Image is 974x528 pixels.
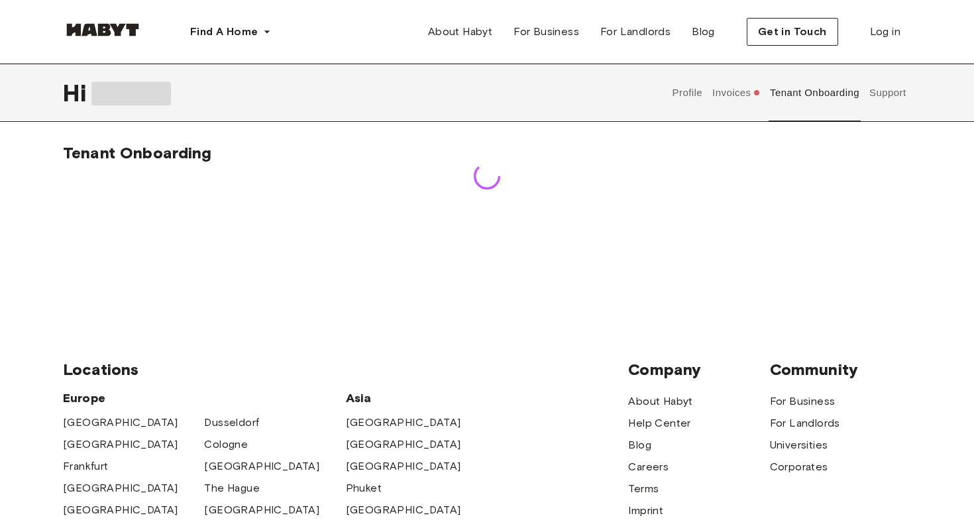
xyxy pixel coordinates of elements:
[204,502,319,518] a: [GEOGRAPHIC_DATA]
[628,481,659,497] a: Terms
[711,64,762,122] button: Invoices
[503,19,590,45] a: For Business
[180,19,282,45] button: Find A Home
[63,437,178,452] a: [GEOGRAPHIC_DATA]
[204,458,319,474] a: [GEOGRAPHIC_DATA]
[346,437,461,452] a: [GEOGRAPHIC_DATA]
[867,64,908,122] button: Support
[667,64,911,122] div: user profile tabs
[63,502,178,518] a: [GEOGRAPHIC_DATA]
[63,143,212,162] span: Tenant Onboarding
[346,458,461,474] a: [GEOGRAPHIC_DATA]
[514,24,579,40] span: For Business
[204,480,260,496] a: The Hague
[190,24,258,40] span: Find A Home
[628,437,651,453] a: Blog
[346,390,487,406] span: Asia
[770,415,840,431] a: For Landlords
[204,437,248,452] a: Cologne
[692,24,715,40] span: Blog
[628,360,769,380] span: Company
[628,394,692,409] a: About Habyt
[870,24,900,40] span: Log in
[628,415,690,431] a: Help Center
[770,394,836,409] a: For Business
[628,503,663,519] a: Imprint
[681,19,726,45] a: Blog
[671,64,704,122] button: Profile
[770,360,911,380] span: Community
[63,390,346,406] span: Europe
[63,23,142,36] img: Habyt
[770,459,828,475] a: Corporates
[859,19,911,45] a: Log in
[63,480,178,496] a: [GEOGRAPHIC_DATA]
[346,502,461,518] a: [GEOGRAPHIC_DATA]
[428,24,492,40] span: About Habyt
[63,360,628,380] span: Locations
[747,18,838,46] button: Get in Touch
[417,19,503,45] a: About Habyt
[346,480,382,496] a: Phuket
[770,437,828,453] a: Universities
[758,24,827,40] span: Get in Touch
[346,415,461,431] a: [GEOGRAPHIC_DATA]
[628,459,669,475] a: Careers
[63,458,109,474] a: Frankfurt
[204,415,259,431] a: Dusseldorf
[600,24,671,40] span: For Landlords
[63,79,91,107] span: Hi
[63,415,178,431] a: [GEOGRAPHIC_DATA]
[590,19,681,45] a: For Landlords
[769,64,861,122] button: Tenant Onboarding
